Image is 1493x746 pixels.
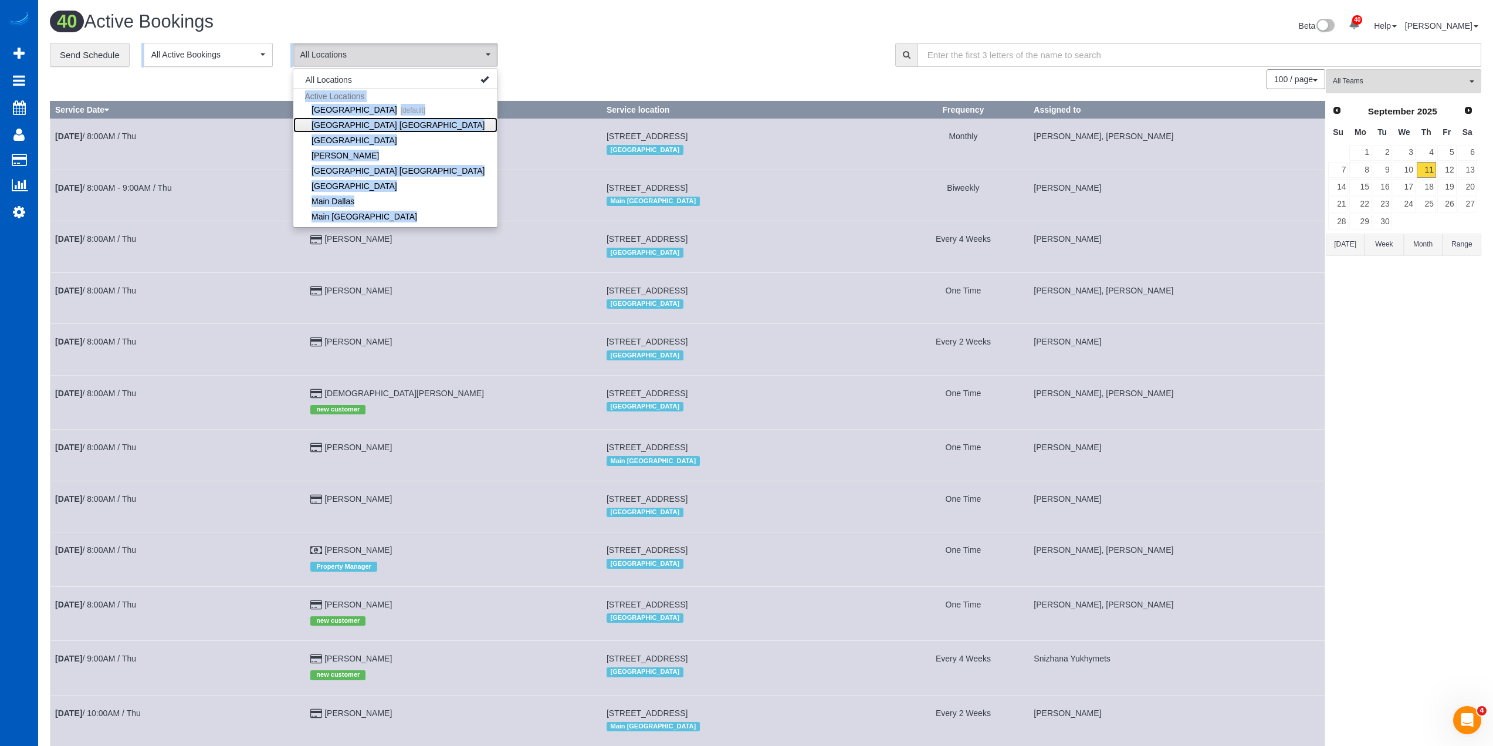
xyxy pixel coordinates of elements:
div: Location [607,719,893,734]
span: 40 [50,11,84,32]
button: All Teams [1326,69,1481,93]
i: Credit Card Payment [310,338,322,346]
ol: All Teams [1326,69,1481,87]
i: Credit Card Payment [310,655,322,663]
button: Week [1365,234,1403,255]
a: 24 [1393,197,1415,212]
td: Frequency [898,481,1029,532]
span: All Teams [1333,76,1467,86]
i: Credit Card Payment [310,601,322,609]
td: Service location [601,272,898,323]
a: Prev [1329,103,1345,119]
td: Assigned to [1029,272,1325,323]
td: Customer [306,324,602,375]
td: Frequency [898,324,1029,375]
div: Location [607,453,893,468]
b: [DATE] [55,286,82,295]
div: Location [607,399,893,414]
td: Service location [601,375,898,429]
span: [STREET_ADDRESS] [607,337,688,346]
td: Schedule date [50,375,306,429]
i: Credit Card Payment [310,495,322,504]
td: Schedule date [50,430,306,481]
a: [DATE]/ 8:00AM - 9:00AM / Thu [55,183,172,193]
td: Schedule date [50,641,306,695]
a: [PERSON_NAME] [324,234,392,244]
i: Cash Payment [310,546,322,555]
span: [STREET_ADDRESS] [607,443,688,452]
span: Main [GEOGRAPHIC_DATA] [607,197,700,206]
a: 19 [1437,179,1457,195]
a: 7 [1328,162,1348,178]
button: [DATE] [1326,234,1365,255]
div: Location [607,664,893,680]
td: Schedule date [50,324,306,375]
a: 5 [1437,145,1457,161]
span: [GEOGRAPHIC_DATA] [607,299,683,309]
span: Prev [1332,106,1342,115]
a: [PERSON_NAME] [324,443,392,452]
a: [DATE]/ 8:00AM / Thu [55,600,136,609]
td: Frequency [898,532,1029,586]
li: Everett [293,148,497,163]
a: 28 [1328,214,1348,229]
a: 1 [1349,145,1371,161]
a: 14 [1328,179,1348,195]
span: 4 [1477,706,1487,715]
td: Assigned to [1029,695,1325,746]
b: [DATE] [55,443,82,452]
a: [PERSON_NAME] [324,545,392,555]
td: Customer [306,586,602,640]
span: 40 [1352,15,1362,25]
nav: Pagination navigation [1267,69,1325,89]
a: [PERSON_NAME] [324,600,392,609]
span: [STREET_ADDRESS] [607,183,688,193]
span: Next [1464,106,1473,115]
span: Property Manager [310,562,377,571]
b: [DATE] [55,337,82,346]
td: Service location [601,532,898,586]
td: Schedule date [50,586,306,640]
span: [STREET_ADDRESS] [607,654,688,663]
span: 2025 [1417,106,1437,116]
span: Friday [1443,127,1451,137]
th: Frequency [898,102,1029,119]
b: [DATE] [55,389,82,398]
a: 4 [1417,145,1436,161]
a: [DATE]/ 8:00AM / Thu [55,389,136,398]
li: Atlanta GA [293,117,497,133]
td: Customer [306,221,602,272]
td: Service location [601,641,898,695]
div: Location [607,347,893,363]
a: [GEOGRAPHIC_DATA] [GEOGRAPHIC_DATA] [293,163,497,178]
a: Automaid Logo [7,12,31,28]
span: [STREET_ADDRESS] [607,234,688,244]
span: [GEOGRAPHIC_DATA] [607,613,683,623]
li: Las Vegas [293,178,497,194]
i: Credit Card Payment [310,444,322,452]
a: [GEOGRAPHIC_DATA] [GEOGRAPHIC_DATA] [293,117,497,133]
a: 6 [1458,145,1477,161]
td: Schedule date [50,119,306,170]
span: [GEOGRAPHIC_DATA] [607,248,683,257]
a: [DATE]/ 10:00AM / Thu [55,708,141,718]
span: Wednesday [1398,127,1410,137]
div: Location [607,556,893,571]
a: [DATE]/ 8:00AM / Thu [55,286,136,295]
a: 26 [1437,197,1457,212]
button: 100 / page [1267,69,1325,89]
td: Schedule date [50,481,306,532]
b: [DATE] [55,600,82,609]
td: Customer [306,375,602,429]
span: Active Locations [293,88,497,104]
a: Help [1374,21,1397,31]
a: 25 [1417,197,1436,212]
td: Service location [601,430,898,481]
a: [GEOGRAPHIC_DATA] [293,178,497,194]
a: 2 [1373,145,1392,161]
a: [GEOGRAPHIC_DATA] [293,102,497,117]
td: Assigned to [1029,586,1325,640]
span: All Active Bookings [151,49,258,60]
button: All Locations [293,43,498,67]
